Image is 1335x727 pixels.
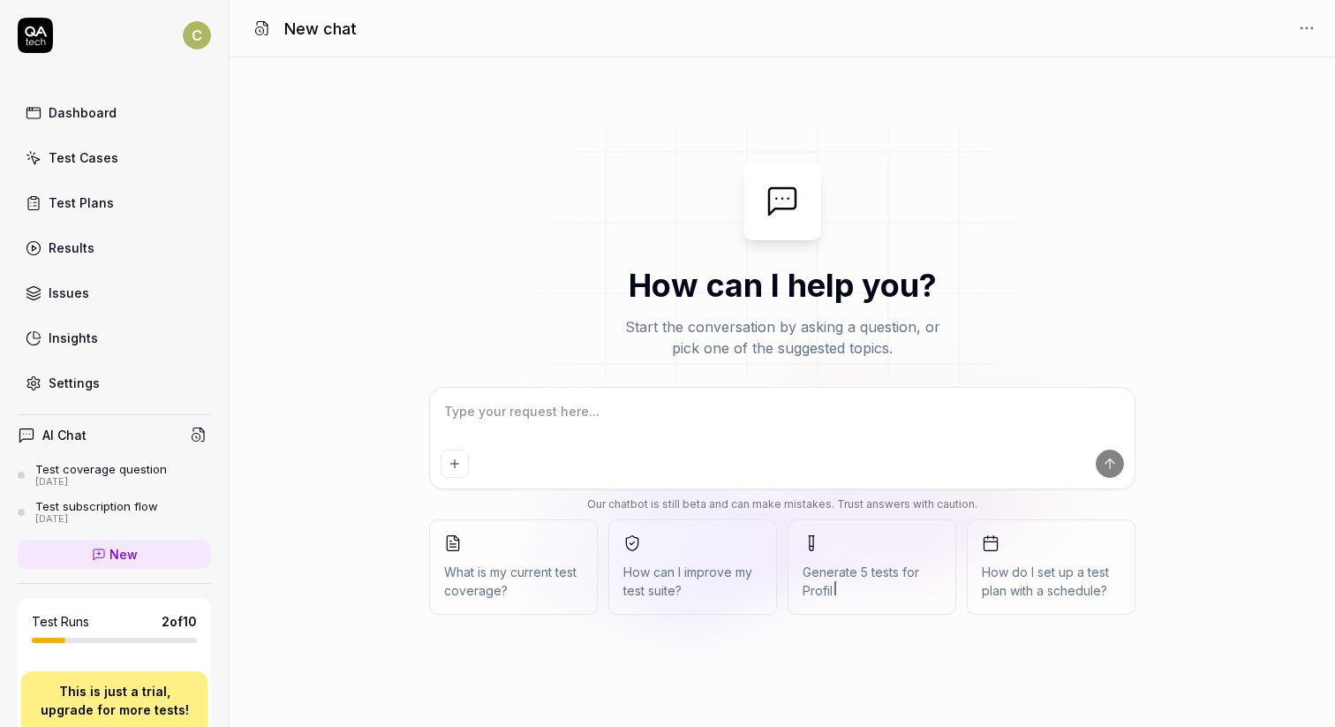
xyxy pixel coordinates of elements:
button: How do I set up a test plan with a schedule? [967,519,1135,615]
span: What is my current test coverage? [444,563,583,600]
a: Test subscription flow[DATE] [18,499,211,526]
button: What is my current test coverage? [429,519,598,615]
a: New [18,540,211,569]
div: Test subscription flow [35,499,158,513]
div: Settings [49,374,100,392]
span: C [183,21,211,49]
a: Test Plans [18,186,211,220]
button: C [183,18,211,53]
h1: New chat [284,17,357,41]
div: Insights [49,329,98,347]
h5: Test Runs [32,614,89,630]
a: Dashboard [18,95,211,130]
div: Results [49,239,94,257]
span: How can I improve my test suite? [623,563,762,600]
div: Test Plans [49,193,114,212]
span: 2 of 10 [162,612,197,631]
div: Dashboard [49,103,117,122]
button: Add attachment [441,450,469,478]
button: Generate 5 tests forProfil [788,519,956,615]
span: New [109,545,138,564]
div: Test coverage question [35,462,167,476]
p: This is just a trial, upgrade for more tests! [32,682,197,719]
button: How can I improve my test suite? [608,519,777,615]
h4: AI Chat [42,426,87,444]
div: [DATE] [35,513,158,526]
a: Results [18,231,211,265]
div: Issues [49,284,89,302]
div: Test Cases [49,148,118,167]
a: Test Cases [18,140,211,175]
span: How do I set up a test plan with a schedule? [982,563,1120,600]
a: Issues [18,276,211,310]
a: Insights [18,321,211,355]
span: Generate 5 tests for [803,563,941,600]
div: [DATE] [35,476,167,488]
a: Settings [18,366,211,400]
span: Profil [803,583,833,598]
a: Test coverage question[DATE] [18,462,211,488]
div: Our chatbot is still beta and can make mistakes. Trust answers with caution. [429,496,1135,512]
